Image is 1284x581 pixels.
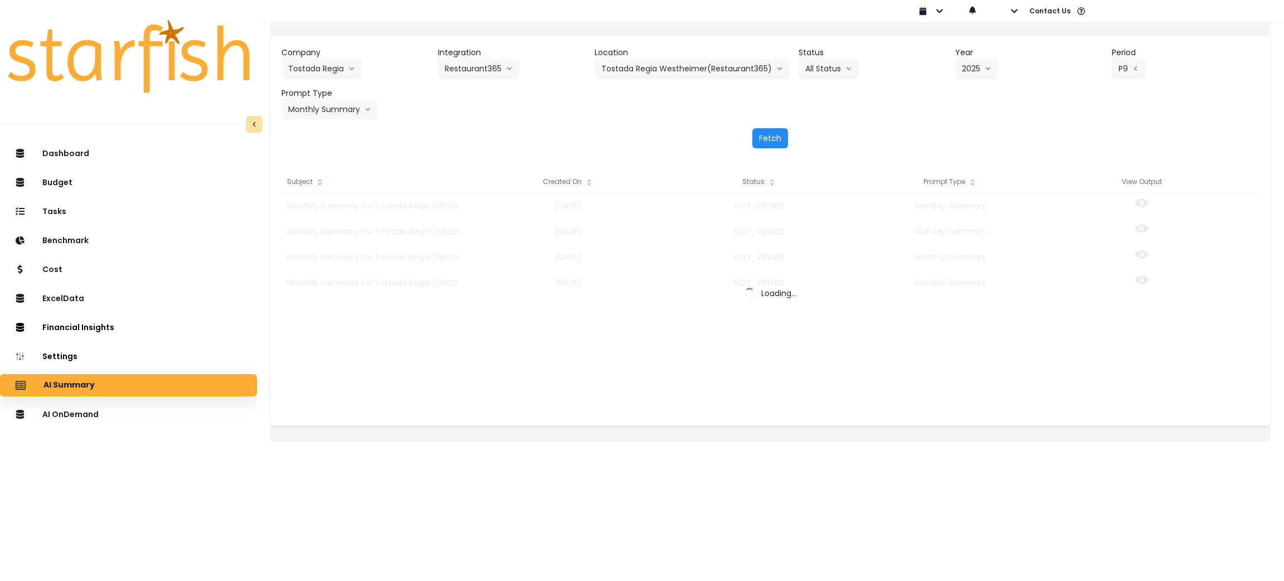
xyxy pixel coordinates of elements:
[1112,47,1259,59] header: Period
[776,63,783,74] svg: arrow down line
[364,104,371,115] svg: arrow down line
[42,294,84,303] p: ExcelData
[281,47,429,59] header: Company
[42,207,66,216] p: Tasks
[664,171,855,193] div: Status
[767,178,776,187] svg: sort
[42,236,89,245] p: Benchmark
[42,149,89,158] p: Dashboard
[1132,63,1139,74] svg: arrow left line
[595,59,790,79] button: Tostada Regia Westheimer(Restaurant365)arrow down line
[281,59,362,79] button: Tostada Regiaarrow down line
[473,171,664,193] div: Created On
[281,99,378,119] button: Monthly Summaryarrow down line
[438,47,586,59] header: Integration
[348,63,355,74] svg: arrow down line
[752,128,788,148] button: Fetch
[42,410,99,419] p: AI OnDemand
[955,47,1103,59] header: Year
[42,265,62,274] p: Cost
[968,178,977,187] svg: sort
[595,47,790,59] header: Location
[845,63,852,74] svg: arrow down line
[42,178,72,187] p: Budget
[315,178,324,187] svg: sort
[985,63,991,74] svg: arrow down line
[799,59,859,79] button: All Statusarrow down line
[955,59,998,79] button: 2025arrow down line
[799,47,946,59] header: Status
[585,178,594,187] svg: sort
[281,88,429,99] header: Prompt Type
[438,59,519,79] button: Restaurant365arrow down line
[855,171,1046,193] div: Prompt Type
[1112,59,1146,79] button: P9arrow left line
[281,171,472,193] div: Subject
[1046,171,1237,193] div: View Output
[43,380,95,390] p: AI Summary
[761,288,796,299] span: Loading...
[506,63,513,74] svg: arrow down line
